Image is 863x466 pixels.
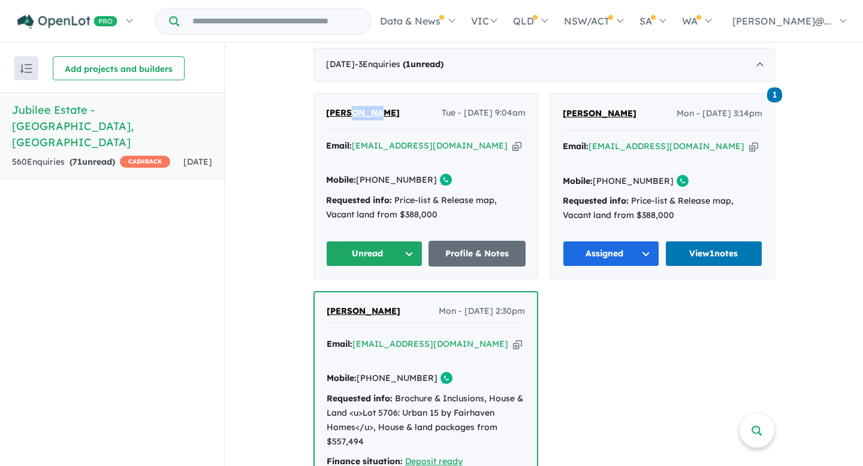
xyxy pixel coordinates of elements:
a: View1notes [665,241,762,267]
span: [PERSON_NAME] [563,108,636,119]
img: Openlot PRO Logo White [17,14,117,29]
span: Tue - [DATE] 9:04am [442,106,526,120]
strong: Requested info: [563,195,629,206]
a: [PERSON_NAME] [327,304,400,319]
a: [PHONE_NUMBER] [593,175,674,186]
button: Add projects and builders [53,56,185,80]
div: Price-list & Release map, Vacant land from $388,000 [563,194,762,223]
a: [EMAIL_ADDRESS][DOMAIN_NAME] [352,338,508,349]
a: [PHONE_NUMBER] [356,174,437,185]
strong: Mobile: [327,373,357,383]
a: [PHONE_NUMBER] [357,373,437,383]
div: 560 Enquir ies [12,155,170,170]
strong: Email: [563,141,589,152]
div: Price-list & Release map, Vacant land from $388,000 [326,193,526,222]
span: Mon - [DATE] 2:30pm [439,304,525,319]
h5: Jubilee Estate - [GEOGRAPHIC_DATA] , [GEOGRAPHIC_DATA] [12,102,212,150]
span: 1 [767,87,782,102]
a: 1 [767,86,782,102]
strong: ( unread) [70,156,115,167]
a: [EMAIL_ADDRESS][DOMAIN_NAME] [352,140,508,151]
button: Unread [326,241,423,267]
div: [DATE] [313,48,775,81]
a: [PERSON_NAME] [326,106,400,120]
a: [EMAIL_ADDRESS][DOMAIN_NAME] [589,141,744,152]
button: Copy [513,338,522,350]
button: Copy [512,140,521,152]
span: 1 [406,59,411,69]
span: 71 [73,156,82,167]
span: [DATE] [183,156,212,167]
strong: Email: [327,338,352,349]
span: - 3 Enquir ies [355,59,443,69]
div: Brochure & Inclusions, House & Land <u>Lot 5706: Urban 15 by Fairhaven Homes</u>, House & land pa... [327,392,525,449]
button: Copy [749,140,758,153]
span: [PERSON_NAME] [326,107,400,118]
button: Assigned [563,241,660,267]
strong: Mobile: [326,174,356,185]
strong: Mobile: [563,175,593,186]
strong: ( unread) [403,59,443,69]
img: sort.svg [20,64,32,73]
input: Try estate name, suburb, builder or developer [182,8,369,34]
a: Profile & Notes [429,241,526,267]
span: [PERSON_NAME]@... [732,15,831,27]
span: CASHBACK [120,156,170,168]
strong: Requested info: [326,195,392,205]
strong: Requested info: [327,393,393,404]
a: [PERSON_NAME] [563,107,636,121]
strong: Email: [326,140,352,151]
span: [PERSON_NAME] [327,305,400,316]
span: Mon - [DATE] 3:14pm [677,107,762,121]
